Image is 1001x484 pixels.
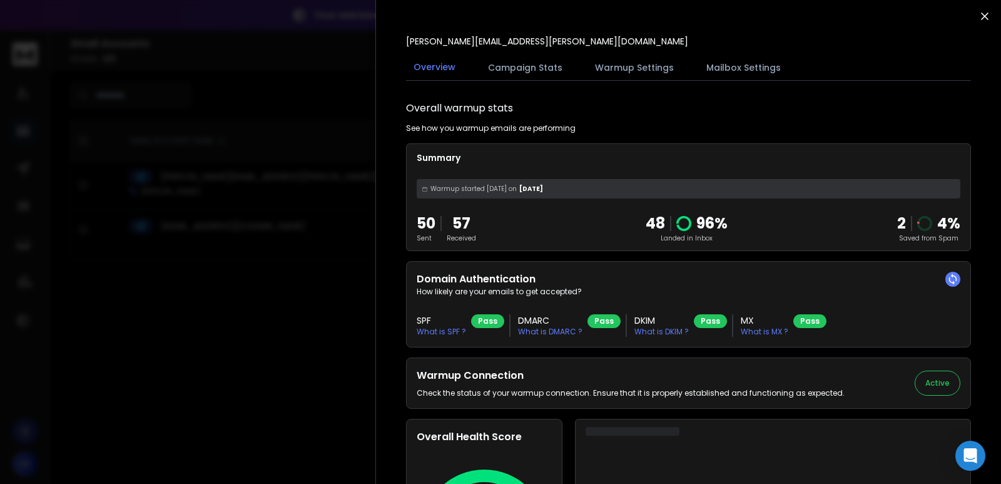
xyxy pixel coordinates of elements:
span: Warmup started [DATE] on [430,184,517,193]
div: [DATE] [417,179,960,198]
h3: MX [741,314,788,327]
p: What is DKIM ? [634,327,689,337]
p: How likely are your emails to get accepted? [417,287,960,297]
strong: 2 [897,213,906,234]
h2: Warmup Connection [417,368,845,383]
h1: Overall warmup stats [406,101,513,116]
button: Overview [406,53,463,82]
p: Summary [417,152,960,164]
p: See how you warmup emails are performing [406,123,576,133]
p: What is DMARC ? [518,327,582,337]
p: Received [447,234,476,243]
p: Saved from Spam [897,234,960,243]
p: 50 [417,214,435,234]
div: Pass [694,314,727,328]
p: 48 [646,214,665,234]
div: Pass [587,314,621,328]
h3: DMARC [518,314,582,327]
p: 96 % [696,214,728,234]
div: Pass [471,314,504,328]
h2: Domain Authentication [417,272,960,287]
h3: DKIM [634,314,689,327]
button: Campaign Stats [480,54,570,81]
p: 4 % [937,214,960,234]
p: 57 [447,214,476,234]
button: Active [915,371,960,396]
div: Open Intercom Messenger [955,441,985,471]
div: Pass [793,314,826,328]
p: Sent [417,234,435,243]
p: Check the status of your warmup connection. Ensure that it is properly established and functionin... [417,388,845,398]
button: Mailbox Settings [699,54,788,81]
h3: SPF [417,314,466,327]
p: What is SPF ? [417,327,466,337]
h2: Overall Health Score [417,430,552,445]
p: Landed in Inbox [646,234,728,243]
p: What is MX ? [741,327,788,337]
button: Warmup Settings [587,54,681,81]
p: [PERSON_NAME][EMAIL_ADDRESS][PERSON_NAME][DOMAIN_NAME] [406,35,688,48]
